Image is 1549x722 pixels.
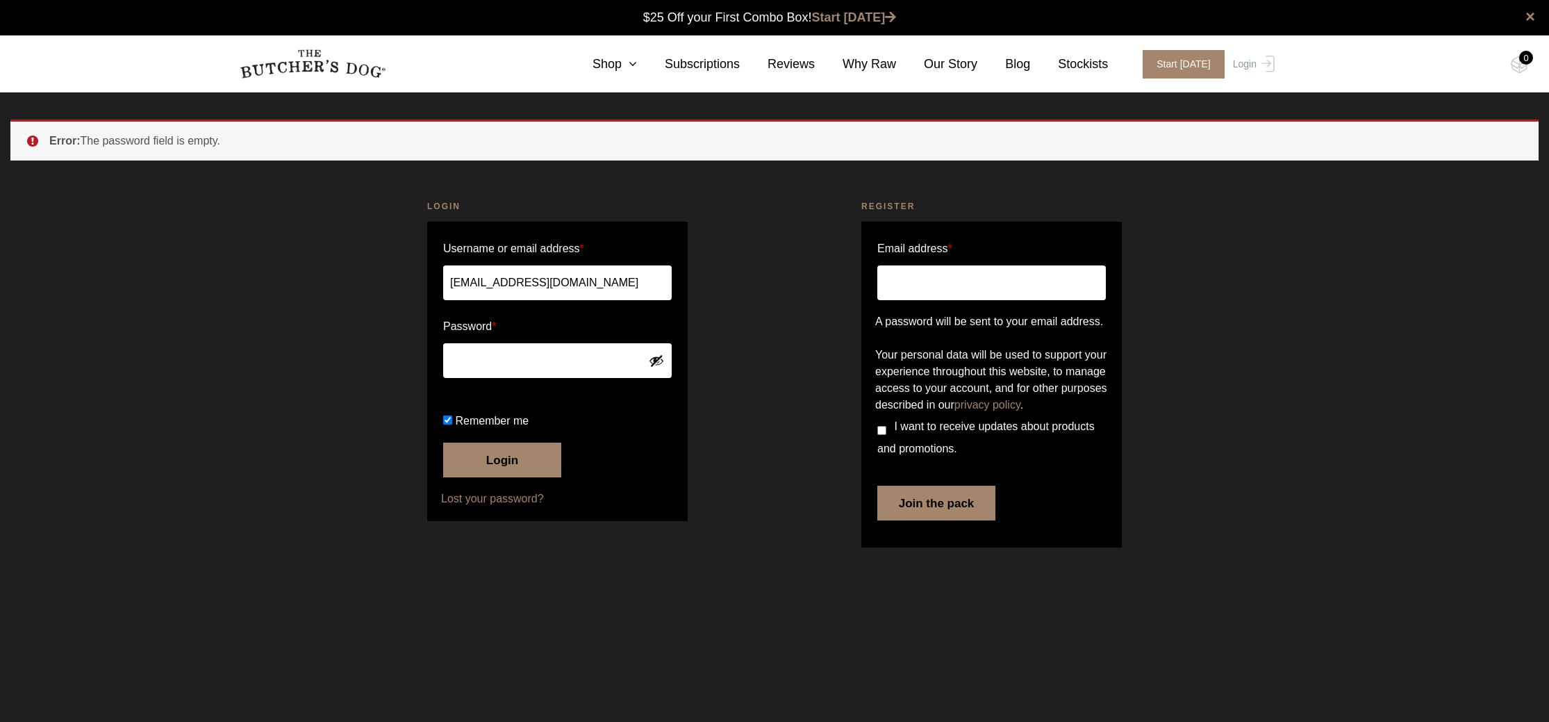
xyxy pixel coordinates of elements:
[443,238,672,260] label: Username or email address
[812,10,897,24] a: Start [DATE]
[877,420,1095,454] span: I want to receive updates about products and promotions.
[877,238,952,260] label: Email address
[565,55,637,74] a: Shop
[1519,51,1533,65] div: 0
[815,55,896,74] a: Why Raw
[861,199,1122,213] h2: Register
[443,315,672,338] label: Password
[977,55,1030,74] a: Blog
[427,199,688,213] h2: Login
[443,416,452,425] input: Remember me
[49,135,80,147] strong: Error:
[877,426,886,435] input: I want to receive updates about products and promotions.
[1030,55,1108,74] a: Stockists
[49,133,1516,149] li: The password field is empty.
[637,55,740,74] a: Subscriptions
[740,55,815,74] a: Reviews
[1143,50,1225,79] span: Start [DATE]
[896,55,977,74] a: Our Story
[875,313,1108,330] p: A password will be sent to your email address.
[1129,50,1229,79] a: Start [DATE]
[1229,50,1275,79] a: Login
[649,353,664,368] button: Show password
[1525,8,1535,25] a: close
[443,443,561,477] button: Login
[954,399,1020,411] a: privacy policy
[1511,56,1528,74] img: TBD_Cart-Empty.png
[441,491,674,507] a: Lost your password?
[877,486,995,520] button: Join the pack
[455,415,529,427] span: Remember me
[875,347,1108,413] p: Your personal data will be used to support your experience throughout this website, to manage acc...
